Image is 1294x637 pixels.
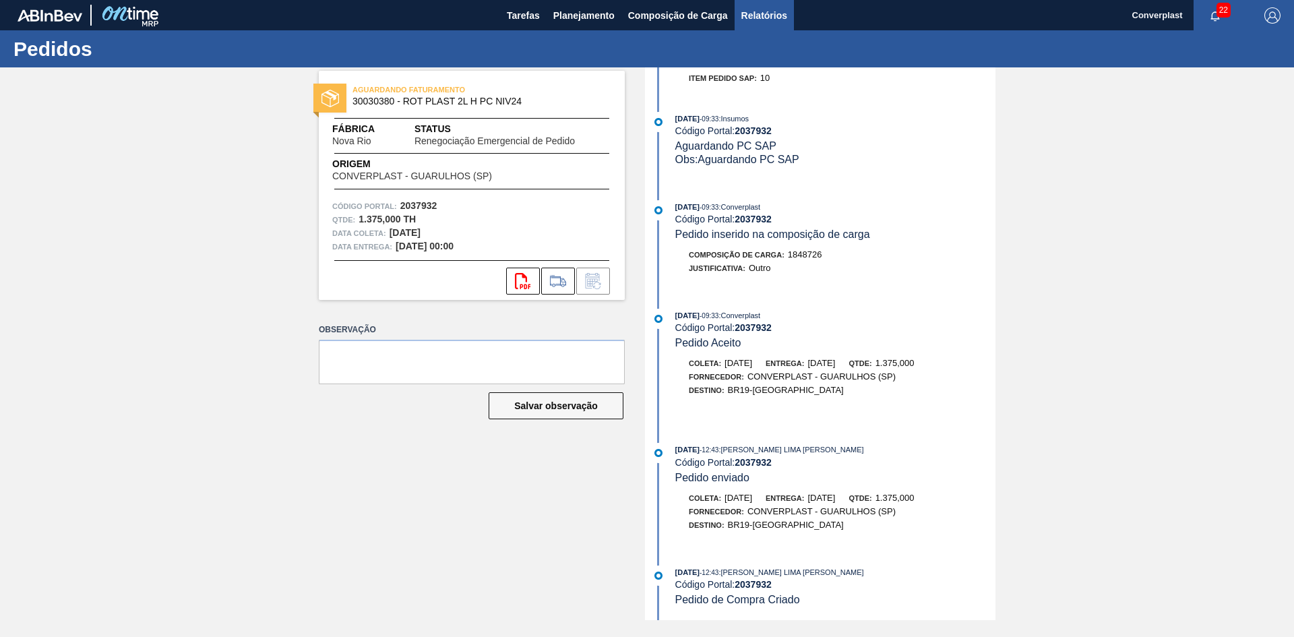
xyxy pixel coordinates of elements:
[747,506,896,516] span: CONVERPLAST - GUARULHOS (SP)
[689,74,757,82] span: Item pedido SAP:
[766,494,804,502] span: Entrega:
[700,312,718,320] span: - 09:33
[1194,6,1237,25] button: Notificações
[18,9,82,22] img: TNhmsLtSVTkK8tSr43FrP2fwEKptu5GPRR3wAAAABJRU5ErkJggg==
[689,61,737,69] span: Pedido SAP:
[735,125,772,136] strong: 2037932
[807,493,835,503] span: [DATE]
[352,96,597,107] span: 30030380 - ROT PLAST 2L H PC NIV24
[849,359,871,367] span: Qtde:
[332,122,414,136] span: Fábrica
[390,227,421,238] strong: [DATE]
[718,446,863,454] span: : [PERSON_NAME] LIMA [PERSON_NAME]
[576,268,610,295] div: Informar alteração no pedido
[553,7,615,24] span: Planejamento
[675,322,995,333] div: Código Portal:
[332,226,386,240] span: Data coleta:
[735,214,772,224] strong: 2037932
[396,241,454,251] strong: [DATE] 00:00
[689,359,721,367] span: Coleta:
[675,203,700,211] span: [DATE]
[321,90,339,107] img: status
[875,358,915,368] span: 1.375,000
[489,392,623,419] button: Salvar observação
[1216,3,1231,18] span: 22
[741,7,787,24] span: Relatórios
[332,240,392,253] span: Data entrega:
[728,520,844,530] span: BR19-[GEOGRAPHIC_DATA]
[332,200,397,213] span: Código Portal:
[675,154,799,165] span: Obs: Aguardando PC SAP
[675,229,870,240] span: Pedido inserido na composição de carga
[332,171,492,181] span: CONVERPLAST - GUARULHOS (SP)
[654,572,663,580] img: atual
[332,213,355,226] span: Qtde :
[718,115,749,123] span: : Insumos
[689,373,744,381] span: Fornecedor:
[675,311,700,320] span: [DATE]
[675,115,700,123] span: [DATE]
[13,41,253,57] h1: Pedidos
[766,359,804,367] span: Entrega:
[414,136,575,146] span: Renegociação Emergencial de Pedido
[718,203,760,211] span: : Converplast
[807,358,835,368] span: [DATE]
[689,251,784,259] span: Composição de Carga :
[675,337,741,348] span: Pedido Aceito
[689,494,721,502] span: Coleta:
[788,249,822,260] span: 1848726
[700,569,718,576] span: - 12:43
[675,568,700,576] span: [DATE]
[760,73,770,83] span: 10
[700,115,718,123] span: - 09:33
[628,7,728,24] span: Composição de Carga
[689,508,744,516] span: Fornecedor:
[689,386,725,394] span: Destino:
[735,579,772,590] strong: 2037932
[700,204,718,211] span: - 09:33
[700,446,718,454] span: - 12:43
[741,59,789,69] span: 5800380837
[1264,7,1281,24] img: Logout
[728,385,844,395] span: BR19-[GEOGRAPHIC_DATA]
[735,322,772,333] strong: 2037932
[747,371,896,382] span: CONVERPLAST - GUARULHOS (SP)
[541,268,575,295] div: Ir para Composição de Carga
[654,449,663,457] img: atual
[675,214,995,224] div: Código Portal:
[675,579,995,590] div: Código Portal:
[506,268,540,295] div: Abrir arquivo PDF
[725,493,752,503] span: [DATE]
[352,83,541,96] span: AGUARDANDO FATURAMENTO
[332,136,371,146] span: Nova Rio
[654,315,663,323] img: atual
[400,200,437,211] strong: 2037932
[332,157,530,171] span: Origem
[849,494,871,502] span: Qtde:
[675,446,700,454] span: [DATE]
[507,7,540,24] span: Tarefas
[718,311,760,320] span: : Converplast
[718,568,863,576] span: : [PERSON_NAME] LIMA [PERSON_NAME]
[675,140,776,152] span: Aguardando PC SAP
[654,118,663,126] img: atual
[675,125,995,136] div: Código Portal:
[319,320,625,340] label: Observação
[689,264,745,272] span: Justificativa:
[359,214,416,224] strong: 1.375,000 TH
[689,521,725,529] span: Destino:
[875,493,915,503] span: 1.375,000
[725,358,752,368] span: [DATE]
[675,457,995,468] div: Código Portal:
[749,263,771,273] span: Outro
[675,472,749,483] span: Pedido enviado
[414,122,611,136] span: Status
[675,594,800,605] span: Pedido de Compra Criado
[654,206,663,214] img: atual
[735,457,772,468] strong: 2037932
